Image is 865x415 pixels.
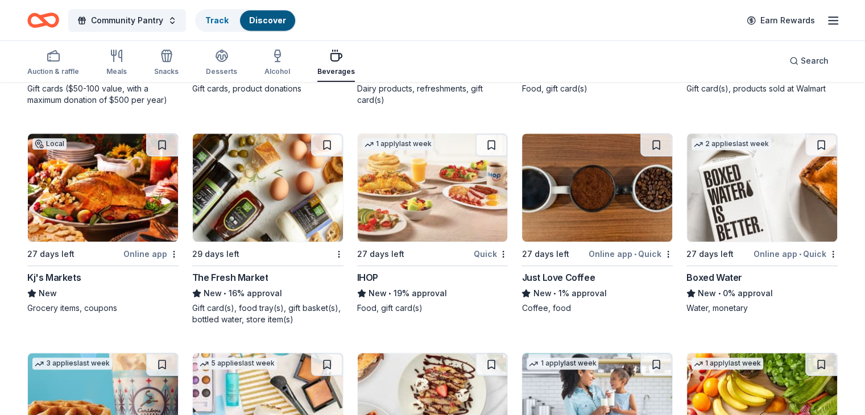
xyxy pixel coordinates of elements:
div: Snacks [154,67,179,76]
button: Community Pantry [68,9,186,32]
div: Meals [106,67,127,76]
div: 1% approval [522,287,673,300]
div: 3 applies last week [32,358,112,370]
a: Track [205,15,229,25]
div: Online app [123,247,179,261]
div: 19% approval [357,287,508,300]
span: New [533,287,551,300]
span: New [369,287,387,300]
div: 27 days left [686,247,734,261]
div: 1 apply last week [362,138,434,150]
div: The Fresh Market [192,271,268,284]
div: Gift cards ($50-100 value, with a maximum donation of $500 per year) [27,83,179,106]
div: 0% approval [686,287,838,300]
div: 5 applies last week [197,358,277,370]
div: Boxed Water [686,271,742,284]
span: • [553,289,556,298]
div: 16% approval [192,287,343,300]
div: Gift card(s), products sold at Walmart [686,83,838,94]
div: Gift card(s), food tray(s), gift basket(s), bottled water, store item(s) [192,302,343,325]
img: Image for Kj's Markets [28,134,178,242]
span: • [388,289,391,298]
div: IHOP [357,271,378,284]
button: Auction & raffle [27,44,79,82]
div: Desserts [206,67,237,76]
div: Online app Quick [754,247,838,261]
img: Image for IHOP [358,134,508,242]
button: Search [780,49,838,72]
div: 29 days left [192,247,239,261]
button: TrackDiscover [195,9,296,32]
div: Online app Quick [589,247,673,261]
div: Beverages [317,67,355,76]
div: Water, monetary [686,302,838,314]
a: Image for Just Love Coffee27 days leftOnline app•QuickJust Love CoffeeNew•1% approvalCoffee, food [522,133,673,314]
div: Local [32,138,67,150]
div: Coffee, food [522,302,673,314]
a: Image for IHOP1 applylast week27 days leftQuickIHOPNew•19% approvalFood, gift card(s) [357,133,508,314]
div: Auction & raffle [27,67,79,76]
div: Dairy products, refreshments, gift card(s) [357,83,508,106]
button: Desserts [206,44,237,82]
span: Search [801,54,829,68]
span: • [799,250,801,259]
div: 1 apply last week [527,358,598,370]
div: Kj's Markets [27,271,81,284]
div: Gift cards, product donations [192,83,343,94]
a: Image for The Fresh Market29 days leftThe Fresh MarketNew•16% approvalGift card(s), food tray(s),... [192,133,343,325]
button: Alcohol [264,44,290,82]
div: Grocery items, coupons [27,302,179,314]
img: Image for Just Love Coffee [522,134,672,242]
a: Home [27,7,59,34]
div: 27 days left [357,247,404,261]
button: Snacks [154,44,179,82]
div: Quick [473,247,508,261]
img: Image for Boxed Water [687,134,837,242]
div: 27 days left [27,247,75,261]
div: Food, gift card(s) [522,83,673,94]
span: Community Pantry [91,14,163,27]
span: • [634,250,636,259]
img: Image for The Fresh Market [193,134,343,242]
div: Food, gift card(s) [357,302,508,314]
div: 1 apply last week [692,358,763,370]
div: 27 days left [522,247,569,261]
a: Earn Rewards [740,10,822,31]
button: Meals [106,44,127,82]
span: New [698,287,716,300]
a: Image for Kj's MarketsLocal27 days leftOnline appKj's MarketsNewGrocery items, coupons [27,133,179,314]
span: • [224,289,226,298]
span: New [39,287,57,300]
div: Alcohol [264,67,290,76]
a: Discover [249,15,286,25]
div: Just Love Coffee [522,271,595,284]
div: 2 applies last week [692,138,771,150]
button: Beverages [317,44,355,82]
span: • [718,289,721,298]
span: New [204,287,222,300]
a: Image for Boxed Water2 applieslast week27 days leftOnline app•QuickBoxed WaterNew•0% approvalWate... [686,133,838,314]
